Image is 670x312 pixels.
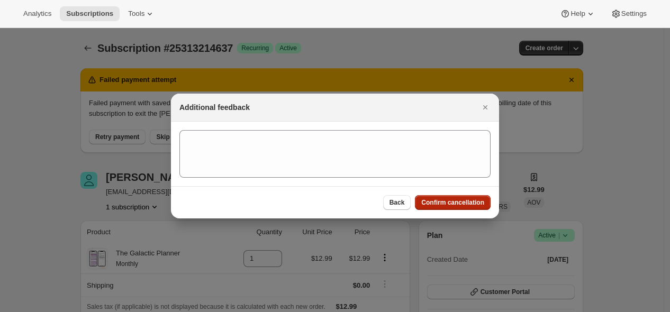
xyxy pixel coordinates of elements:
[66,10,113,18] span: Subscriptions
[179,102,250,113] h2: Additional feedback
[554,6,602,21] button: Help
[478,100,493,115] button: Close
[571,10,585,18] span: Help
[415,195,491,210] button: Confirm cancellation
[60,6,120,21] button: Subscriptions
[604,6,653,21] button: Settings
[383,195,411,210] button: Back
[122,6,161,21] button: Tools
[621,10,647,18] span: Settings
[17,6,58,21] button: Analytics
[23,10,51,18] span: Analytics
[128,10,144,18] span: Tools
[421,198,484,207] span: Confirm cancellation
[390,198,405,207] span: Back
